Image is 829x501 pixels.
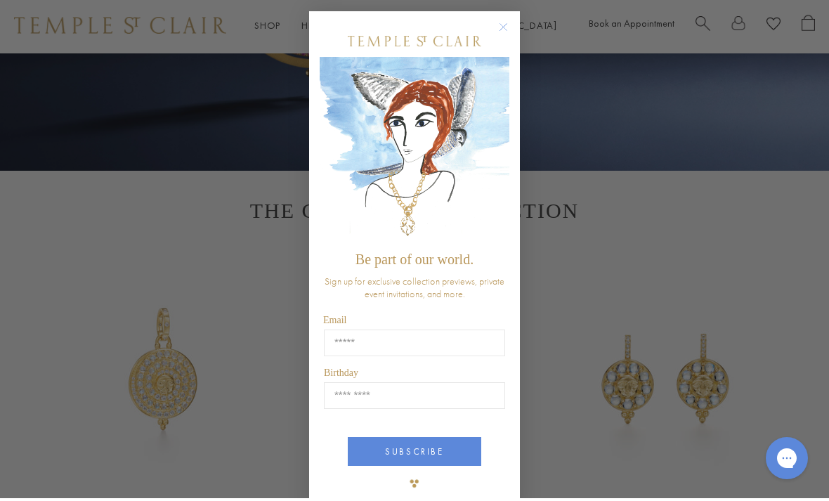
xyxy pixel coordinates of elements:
img: TSC [400,472,429,500]
span: Be part of our world. [355,254,474,270]
span: Birthday [324,370,358,381]
img: c4a9eb12-d91a-4d4a-8ee0-386386f4f338.jpeg [320,60,509,247]
span: Email [323,318,346,328]
button: SUBSCRIBE [348,440,481,469]
img: Temple St. Clair [348,39,481,49]
span: Sign up for exclusive collection previews, private event invitations, and more. [325,278,504,303]
iframe: Gorgias live chat messenger [759,435,815,487]
input: Email [324,332,505,359]
button: Close dialog [502,28,519,46]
